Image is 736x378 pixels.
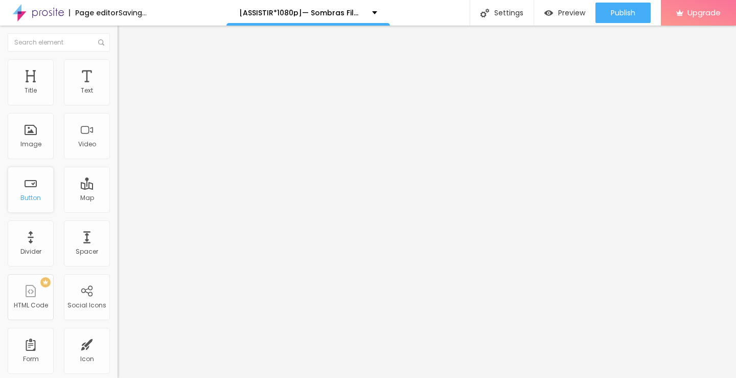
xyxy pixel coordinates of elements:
[119,9,147,16] div: Saving...
[69,9,119,16] div: Page editor
[25,87,37,94] div: Title
[81,87,93,94] div: Text
[534,3,595,23] button: Preview
[20,248,41,255] div: Divider
[80,194,94,202] div: Map
[67,302,106,309] div: Social Icons
[118,26,736,378] iframe: Editor
[595,3,651,23] button: Publish
[20,141,41,148] div: Image
[558,9,585,17] span: Preview
[98,39,104,46] img: Icone
[8,33,110,52] input: Search element
[78,141,96,148] div: Video
[687,8,721,17] span: Upgrade
[239,9,364,16] p: [ASSISTIR*1080p]— Sombras FilmeOnline Dublado Grátis Em Português
[480,9,489,17] img: Icone
[23,355,39,363] div: Form
[76,248,98,255] div: Spacer
[80,355,94,363] div: Icon
[20,194,41,202] div: Button
[544,9,553,17] img: view-1.svg
[14,302,48,309] div: HTML Code
[611,9,635,17] span: Publish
